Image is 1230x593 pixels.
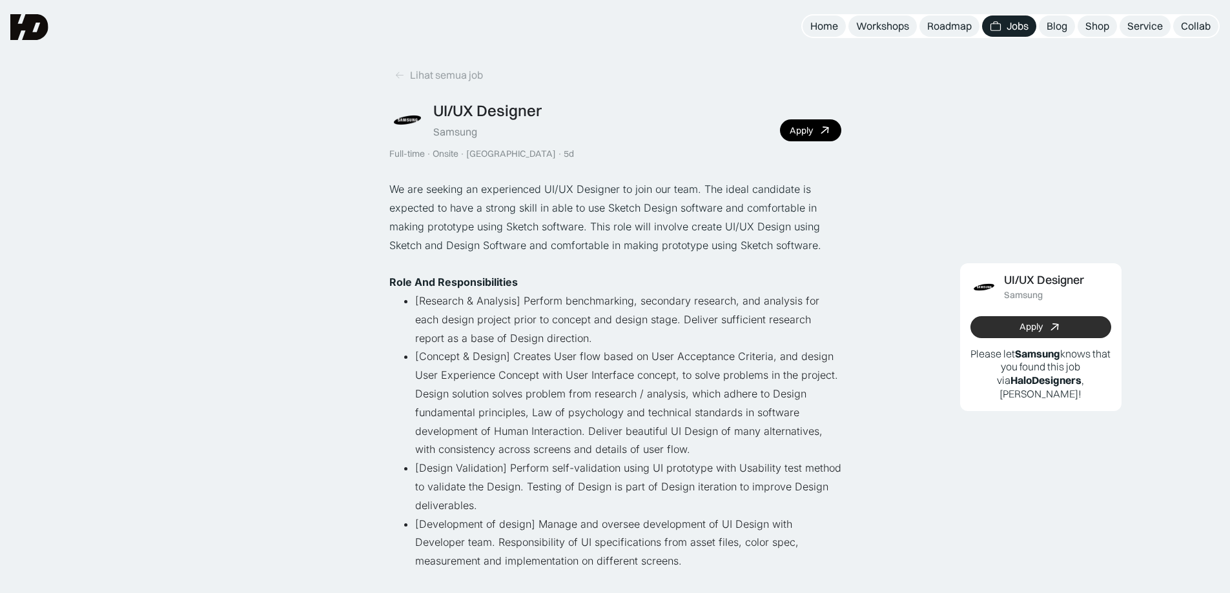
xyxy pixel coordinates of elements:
[970,316,1111,338] a: Apply
[1078,15,1117,37] a: Shop
[1020,321,1043,332] div: Apply
[557,148,562,159] div: ·
[389,276,518,288] strong: Role And Responsibilities
[389,254,841,273] p: ‍
[466,148,556,159] div: [GEOGRAPHIC_DATA]
[389,148,425,159] div: Full-time
[790,125,813,136] div: Apply
[415,347,841,459] li: [Concept & Design] Creates User flow based on User Acceptance Criteria, and design User Experienc...
[389,273,841,292] p: ‍
[415,459,841,514] li: [Design Validation] Perform self-validation using UI prototype with Usability test method to vali...
[460,148,465,159] div: ·
[1015,347,1060,360] b: Samsung
[1007,19,1029,33] div: Jobs
[389,65,488,86] a: Lihat semua job
[1085,19,1109,33] div: Shop
[433,125,477,139] div: Samsung
[1047,19,1067,33] div: Blog
[433,101,542,120] div: UI/UX Designer
[410,68,483,82] div: Lihat semua job
[856,19,909,33] div: Workshops
[389,180,841,254] p: We are seeking an experienced UI/UX Designer to join our team. The ideal candidate is expected to...
[426,148,431,159] div: ·
[433,148,458,159] div: Onsite
[970,274,998,301] img: Job Image
[415,292,841,347] li: [Research & Analysis] Perform benchmarking, secondary research, and analysis for each design proj...
[389,102,425,138] img: Job Image
[1004,274,1084,287] div: UI/UX Designer
[810,19,838,33] div: Home
[1004,290,1043,301] div: Samsung
[1127,19,1163,33] div: Service
[927,19,972,33] div: Roadmap
[1010,374,1081,387] b: HaloDesigners
[970,347,1111,401] p: Please let knows that you found this job via , [PERSON_NAME]!
[919,15,979,37] a: Roadmap
[1181,19,1211,33] div: Collab
[780,119,841,141] a: Apply
[982,15,1036,37] a: Jobs
[1120,15,1171,37] a: Service
[848,15,917,37] a: Workshops
[803,15,846,37] a: Home
[564,148,574,159] div: 5d
[1173,15,1218,37] a: Collab
[1039,15,1075,37] a: Blog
